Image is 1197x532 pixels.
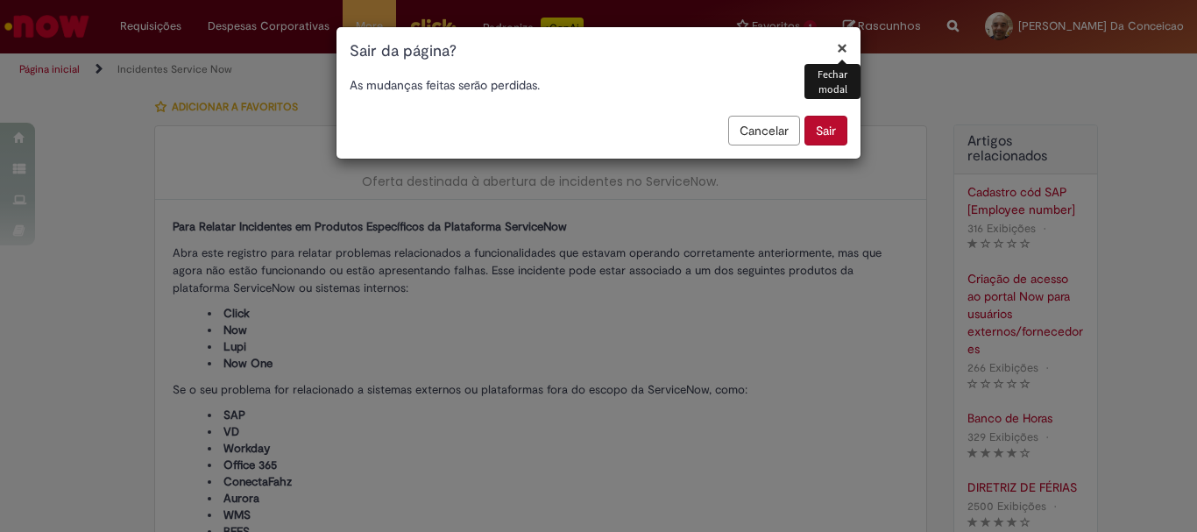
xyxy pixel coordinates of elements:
button: Fechar modal [837,39,847,57]
button: Sair [804,116,847,145]
button: Cancelar [728,116,800,145]
div: Fechar modal [804,64,861,99]
h1: Sair da página? [350,40,847,63]
p: As mudanças feitas serão perdidas. [350,76,847,94]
